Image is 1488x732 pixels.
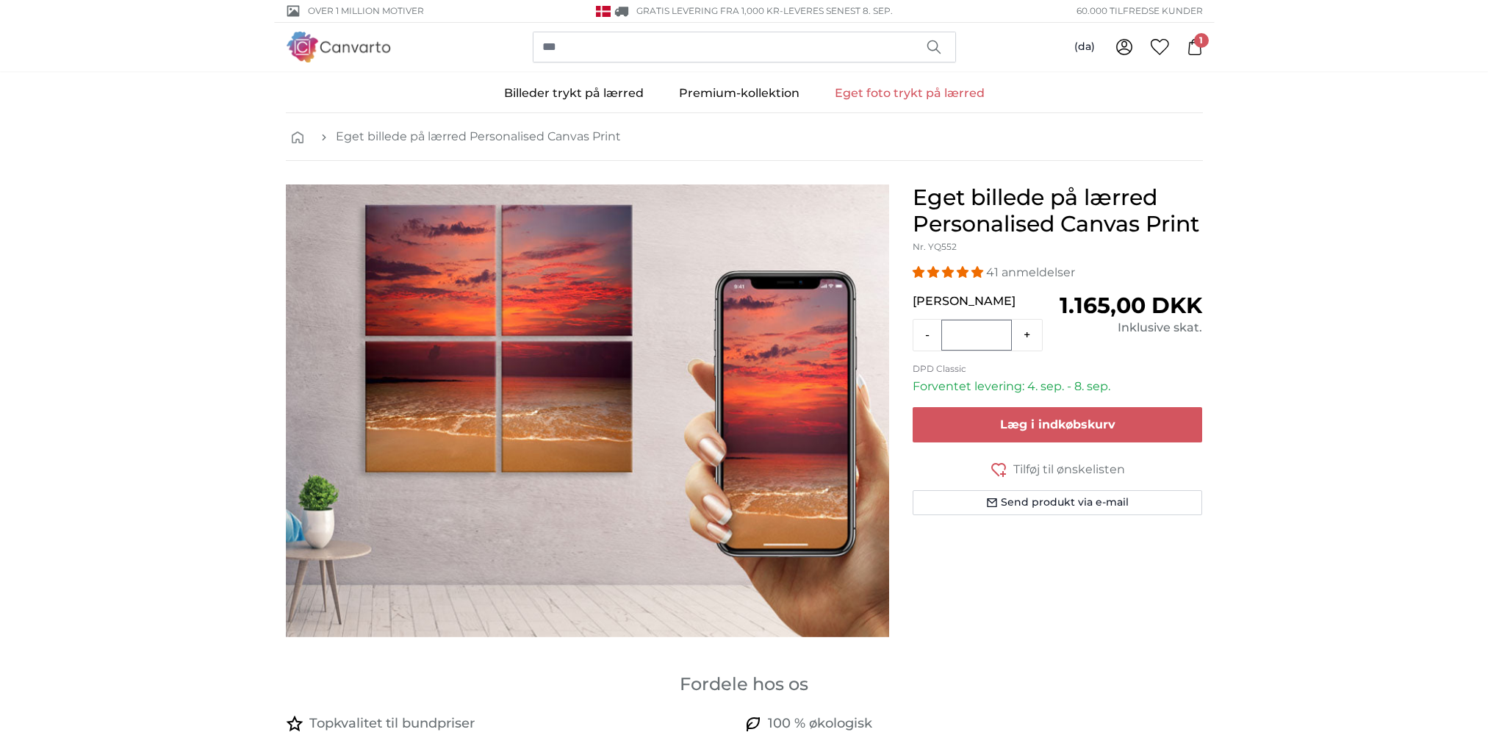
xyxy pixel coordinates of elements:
img: Danmark [596,6,611,17]
button: - [913,320,941,350]
button: Send produkt via e-mail [913,490,1203,515]
p: DPD Classic [913,363,1203,375]
a: Premium-kollektion [661,74,817,112]
span: 1.165,00 DKK [1060,292,1202,319]
button: Tilføj til ønskelisten [913,460,1203,478]
p: [PERSON_NAME] [913,293,1057,310]
span: Tilføj til ønskelisten [1013,461,1125,478]
h3: Fordele hos os [286,672,1203,696]
nav: breadcrumbs [286,113,1203,161]
a: Eget foto trykt på lærred [817,74,1002,112]
button: + [1012,320,1042,350]
span: GRATIS Levering fra 1,000 kr [636,5,780,16]
span: Nr. YQ552 [913,241,957,252]
span: 4.98 stars [913,265,986,279]
img: Canvarto [286,32,392,62]
span: Over 1 million motiver [308,4,424,18]
span: Læg i indkøbskurv [1000,417,1115,431]
span: Leveres senest 8. sep. [783,5,893,16]
span: 60.000 tilfredse kunder [1077,4,1203,18]
img: personalised-canvas-print [286,184,889,637]
div: Inklusive skat. [1057,319,1202,337]
a: Billeder trykt på lærred [486,74,661,112]
span: 41 anmeldelser [986,265,1075,279]
span: - [780,5,893,16]
p: Forventet levering: 4. sep. - 8. sep. [913,378,1203,395]
button: Læg i indkøbskurv [913,407,1203,442]
a: Eget billede på lærred Personalised Canvas Print [336,128,621,146]
button: (da) [1063,34,1107,60]
h1: Eget billede på lærred Personalised Canvas Print [913,184,1203,237]
div: 1 of 1 [286,184,889,637]
span: 1 [1194,33,1209,48]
